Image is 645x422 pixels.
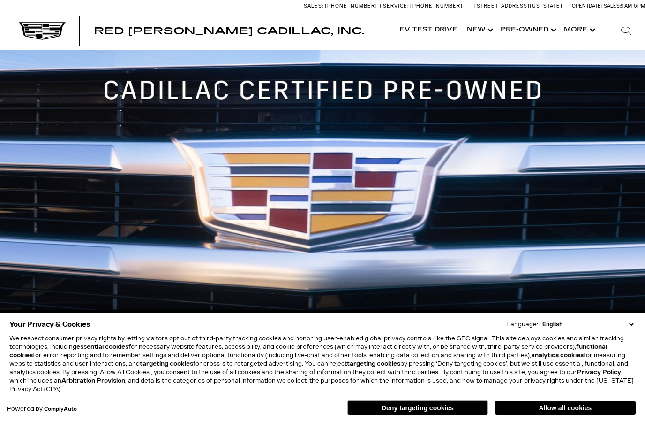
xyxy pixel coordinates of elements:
[495,401,636,415] button: Allow all cookies
[347,361,400,367] strong: targeting cookies
[383,3,409,9] span: Service:
[380,3,465,8] a: Service: [PHONE_NUMBER]
[9,334,636,393] p: We respect consumer privacy rights by letting visitors opt out of third-party tracking cookies an...
[572,3,603,9] span: Open [DATE]
[76,344,128,350] strong: essential cookies
[61,377,125,384] strong: Arbitration Provision
[474,3,562,9] a: [STREET_ADDRESS][US_STATE]
[531,352,584,359] strong: analytics cookies
[462,11,496,49] a: New
[604,3,621,9] span: Sales:
[496,11,559,49] a: Pre-Owned
[19,22,66,40] img: Cadillac Dark Logo with Cadillac White Text
[94,25,364,37] span: Red [PERSON_NAME] Cadillac, Inc.
[410,3,463,9] span: [PHONE_NUMBER]
[44,407,77,412] a: ComplyAuto
[9,318,90,331] span: Your Privacy & Cookies
[506,322,538,327] div: Language:
[540,320,636,329] select: Language Select
[325,3,377,9] span: [PHONE_NUMBER]
[577,369,621,376] a: Privacy Policy
[395,11,462,49] a: EV Test Drive
[304,3,323,9] span: Sales:
[304,3,380,8] a: Sales: [PHONE_NUMBER]
[7,406,77,412] div: Powered by
[559,11,598,49] button: More
[347,400,488,415] button: Deny targeting cookies
[140,361,193,367] strong: targeting cookies
[94,26,364,36] a: Red [PERSON_NAME] Cadillac, Inc.
[621,3,645,9] span: 9 AM-6 PM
